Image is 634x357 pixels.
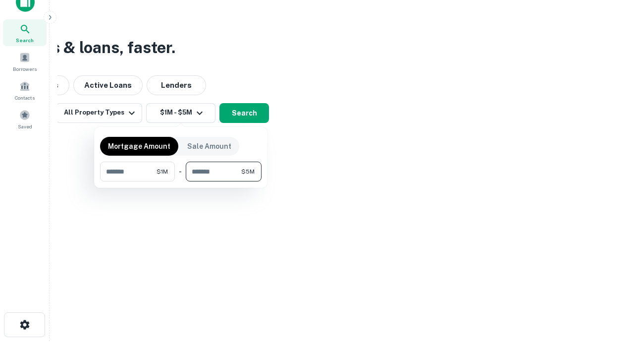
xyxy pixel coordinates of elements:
[187,141,231,152] p: Sale Amount
[157,167,168,176] span: $1M
[179,162,182,181] div: -
[584,278,634,325] iframe: Chat Widget
[241,167,255,176] span: $5M
[108,141,170,152] p: Mortgage Amount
